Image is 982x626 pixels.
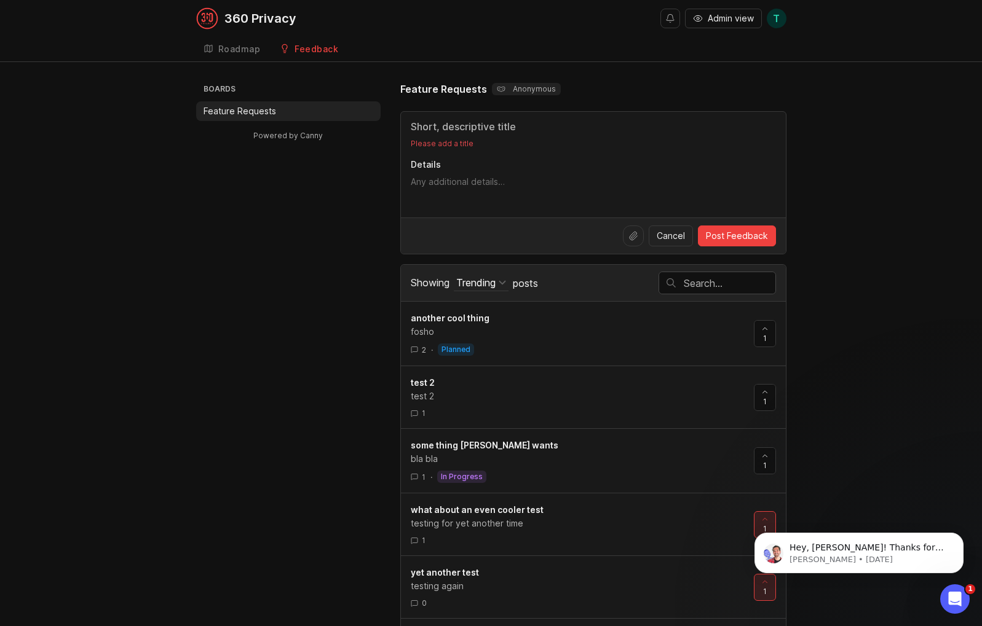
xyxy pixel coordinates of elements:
[684,276,775,290] input: Search…
[441,472,483,482] p: in progress
[411,325,744,338] div: fosho
[965,584,975,594] span: 1
[736,507,982,593] iframe: Intercom notifications message
[411,579,744,593] div: testing again
[411,376,754,418] a: test 2test 21
[411,377,435,388] span: test 2
[754,384,776,411] button: 1
[196,7,218,29] img: 360 Privacy logo
[754,447,776,474] button: 1
[411,158,776,171] p: Details
[422,535,426,546] span: 1
[442,345,470,354] p: planned
[272,37,346,62] a: Feedback
[411,452,744,466] div: bla bla
[411,503,754,546] a: what about an even cooler testtesting for yet another time1
[431,345,433,355] div: ·
[201,82,381,99] h3: Boards
[773,11,780,26] span: T
[224,12,296,25] div: 360 Privacy
[411,517,744,530] div: testing for yet another time
[422,345,426,355] span: 2
[767,9,786,28] button: T
[706,230,768,242] span: Post Feedback
[685,9,762,28] button: Admin view
[196,101,381,121] a: Feature Requests
[411,276,449,289] span: Showing
[456,276,496,289] div: Trending
[657,230,685,242] span: Cancel
[763,333,767,343] span: 1
[400,82,487,96] h1: Feature Requests
[218,45,261,53] div: Roadmap
[251,128,325,143] a: Powered by Canny
[411,504,544,515] span: what about an even cooler test
[204,105,276,117] p: Feature Requests
[698,225,776,246] button: Post Feedback
[763,396,767,407] span: 1
[295,45,338,53] div: Feedback
[411,567,479,577] span: yet another test
[411,439,754,483] a: some thing [PERSON_NAME] wantsbla bla1·in progress
[649,225,693,246] button: Cancel
[422,472,426,482] span: 1
[940,584,970,614] iframe: Intercom live chat
[196,37,268,62] a: Roadmap
[411,313,489,323] span: another cool thing
[411,389,744,403] div: test 2
[411,311,754,356] a: another cool thingfosho2·planned
[411,566,754,608] a: yet another testtesting again0
[411,139,776,149] p: Please add a title
[422,598,427,608] span: 0
[754,320,776,347] button: 1
[763,460,767,471] span: 1
[422,408,426,418] span: 1
[430,472,432,482] div: ·
[513,276,538,290] span: posts
[454,275,509,291] button: Showing
[411,176,776,200] textarea: Details
[708,12,754,25] span: Admin view
[660,9,680,28] button: Notifications
[497,84,556,94] p: Anonymous
[411,440,558,450] span: some thing [PERSON_NAME] wants
[411,119,776,134] input: Title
